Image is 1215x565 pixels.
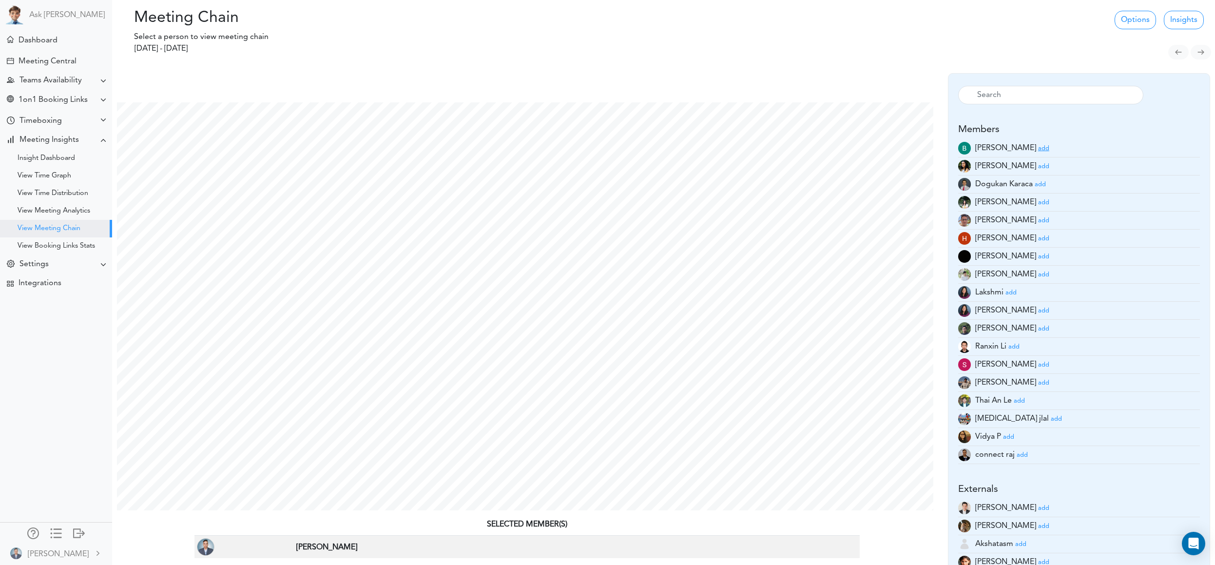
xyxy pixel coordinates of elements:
[975,162,1036,170] span: [PERSON_NAME]
[19,117,62,126] div: Timeboxing
[975,289,1003,296] span: Lakshmi
[1038,522,1049,530] a: add
[18,191,88,196] div: View Time Distribution
[958,214,971,227] img: 9k=
[975,540,1013,548] span: Akshatasm
[7,117,15,126] div: Time Your Goals
[1038,504,1049,512] a: add
[1035,180,1046,188] a: add
[958,394,971,407] img: wBLfyGaAXRLqgAAAABJRU5ErkJggg==
[975,451,1015,459] span: connect raj
[50,527,62,537] div: Show only icons
[1038,379,1049,387] a: add
[10,547,22,559] img: BWv8PPf8N0ctf3JvtTlAAAAAASUVORK5CYII=
[27,527,39,537] div: Manage Members and Externals
[958,448,971,461] img: 9k=
[19,136,79,145] div: Meeting Insights
[1038,380,1049,386] small: add
[27,527,39,541] a: Manage Members and Externals
[958,124,1200,136] h5: Members
[197,538,214,556] img: 613(raj@teamcalendar.ai)
[975,361,1036,369] span: [PERSON_NAME]
[975,198,1036,206] span: [PERSON_NAME]
[958,142,971,155] img: gxMp8BKxZ8AAAAASUVORK5CYII=
[19,36,58,45] div: Dashboard
[1038,199,1049,206] small: add
[975,307,1036,314] span: [PERSON_NAME]
[1038,217,1049,224] small: add
[1182,532,1205,555] div: Open Intercom Messenger
[1115,11,1156,29] a: Options
[958,358,971,371] img: C+11SYD3mDDhQAAAABJRU5ErkJggg==
[1038,272,1049,278] small: add
[958,446,1200,464] li: admin (admin@teamcal.ai)
[29,11,105,20] a: Ask [PERSON_NAME]
[18,174,71,178] div: View Time Graph
[1038,361,1049,369] a: add
[958,194,1200,212] li: Employee (emilym22003@gmail.com)
[958,430,971,443] img: 2Q==
[958,392,1200,410] li: SWE Intern (thaianle.work@gmail.com)
[958,338,1200,356] li: Employee (ranxinli2024@gmail.com)
[1008,344,1020,350] small: add
[1038,308,1049,314] small: add
[975,253,1036,260] span: [PERSON_NAME]
[1038,234,1049,242] a: add
[958,175,1200,194] li: Software QA Engineer (dogukankaraca06@hotmail.com)
[19,96,88,105] div: 1on1 Booking Links
[50,527,62,541] a: Change side menu
[18,226,80,231] div: View Meeting Chain
[1038,198,1049,206] a: add
[1003,433,1014,441] a: add
[975,415,1049,423] span: [MEDICAL_DATA] jlal
[119,9,472,27] h2: Meeting Chain
[1038,162,1049,170] a: add
[1038,505,1049,511] small: add
[975,433,1001,441] span: Vidya P
[975,216,1036,224] span: [PERSON_NAME]
[7,280,14,287] div: TEAMCAL AI Workflow Apps
[487,521,567,528] strong: SELECTED MEMBER(S)
[1038,325,1049,332] a: add
[958,428,1200,446] li: Employee (vidyapamidi1608@gmail.com)
[958,520,971,532] img: Z
[28,548,89,560] div: [PERSON_NAME]
[1038,235,1049,242] small: add
[958,212,1200,230] li: Software Engineering Intern (georgeburin228@gmail.com)
[958,484,1200,495] h5: Externals
[1005,290,1017,296] small: add
[1038,216,1049,224] a: add
[958,410,1200,428] li: Tester (torajlal@gmail.com)
[119,43,656,55] p: [DATE] - [DATE]
[119,31,472,43] p: Select a person to view meeting chain
[1038,145,1049,152] small: add
[1051,416,1062,422] small: add
[73,527,85,537] div: Log out
[958,356,1200,374] li: INFORMATION SECURITY ANALYST (syedafna@buffalo.edu)
[958,232,971,245] img: AHqZkVmA8mTSAAAAAElFTkSuQmCC
[958,320,1200,338] li: Employee (lanhuichen001@gmail.com)
[1015,541,1026,547] small: add
[7,96,14,105] div: Share Meeting Link
[958,266,1200,284] li: Marketing Executive (jillian@teamcalendar.ai)
[958,538,971,550] img: user-off.png
[958,268,971,281] img: MTI3iChtQ3gAAAABJRU5ErkJggg==
[1038,307,1049,314] a: add
[975,234,1036,242] span: [PERSON_NAME]
[1038,144,1049,152] a: add
[975,144,1036,152] span: [PERSON_NAME]
[958,535,1200,553] li: QA Intern (akshatasm16@gmail.com)
[1014,398,1025,404] small: add
[1017,452,1028,458] small: add
[958,160,971,173] img: wktLqiEerNXlgAAAABJRU5ErkJggg==
[975,325,1036,332] span: [PERSON_NAME]
[1017,451,1028,459] a: add
[18,244,95,249] div: View Booking Links Stats
[1038,163,1049,170] small: add
[1038,326,1049,332] small: add
[1015,540,1026,548] a: add
[958,502,971,514] img: Z
[958,248,1200,266] li: Employee (jagik22@gmail.com)
[1051,415,1062,423] a: add
[958,178,971,191] img: Z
